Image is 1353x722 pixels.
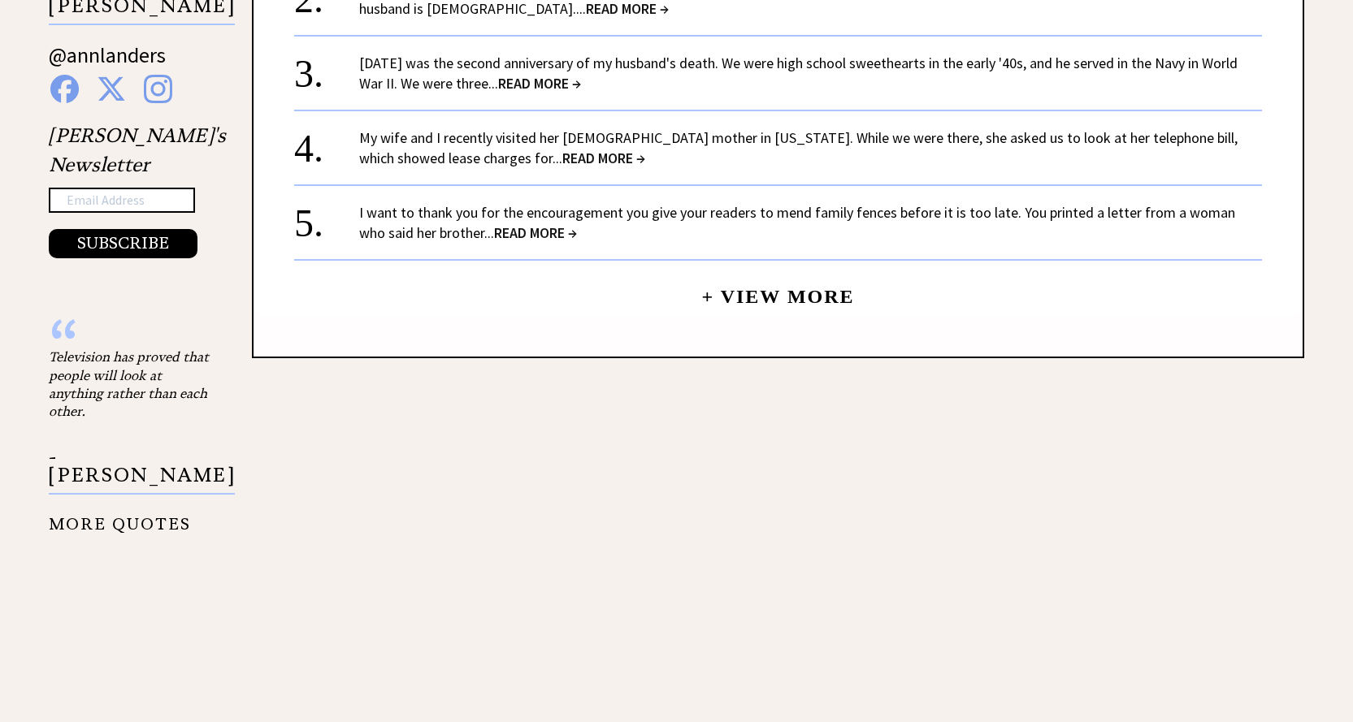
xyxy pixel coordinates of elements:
div: 4. [294,128,359,158]
input: Email Address [49,188,195,214]
a: @annlanders [49,41,166,84]
a: [DATE] was the second anniversary of my husband's death. We were high school sweethearts in the e... [359,54,1238,93]
a: + View More [701,272,854,307]
div: “ [49,331,211,348]
img: instagram%20blue.png [144,75,172,103]
span: READ MORE → [494,223,577,242]
span: READ MORE → [562,149,645,167]
div: [PERSON_NAME]'s Newsletter [49,121,226,259]
div: 3. [294,53,359,83]
span: READ MORE → [498,74,581,93]
p: - [PERSON_NAME] [49,448,235,495]
img: facebook%20blue.png [50,75,79,103]
button: SUBSCRIBE [49,229,197,258]
div: Television has proved that people will look at anything rather than each other. [49,348,211,421]
a: My wife and I recently visited her [DEMOGRAPHIC_DATA] mother in [US_STATE]. While we were there, ... [359,128,1238,167]
img: x%20blue.png [97,75,126,103]
a: I want to thank you for the encouragement you give your readers to mend family fences before it i... [359,203,1235,242]
div: 5. [294,202,359,232]
a: MORE QUOTES [49,502,191,534]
